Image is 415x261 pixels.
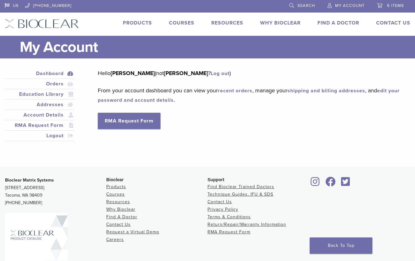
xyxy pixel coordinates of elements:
[208,214,251,220] a: Terms & Conditions
[98,86,401,105] p: From your account dashboard you can view your , manage your , and .
[106,237,124,242] a: Careers
[208,199,232,204] a: Contact Us
[6,101,73,108] a: Addresses
[106,199,130,204] a: Resources
[208,184,274,189] a: Find Bioclear Trained Doctors
[106,222,131,227] a: Contact Us
[6,70,73,77] a: Dashboard
[6,80,73,88] a: Orders
[323,181,338,187] a: Bioclear
[310,237,372,254] a: Back To Top
[208,192,273,197] a: Technique Guides, IFU & SDS
[339,181,352,187] a: Bioclear
[106,177,123,182] span: Bioclear
[208,222,286,227] a: Return/Repair/Warranty Information
[6,90,73,98] a: Education Library
[98,113,160,129] a: RMA Request Form
[164,70,208,77] strong: [PERSON_NAME]
[5,19,79,28] img: Bioclear
[260,20,301,26] a: Why Bioclear
[6,122,73,129] a: RMA Request Form
[218,88,252,94] a: recent orders
[335,3,365,8] span: My Account
[106,192,125,197] a: Courses
[106,229,159,235] a: Request a Virtual Demo
[387,3,404,8] span: 6 items
[106,207,135,212] a: Why Bioclear
[211,20,243,26] a: Resources
[6,132,73,139] a: Logout
[5,177,54,183] strong: Bioclear Matrix Systems
[208,177,224,182] span: Support
[318,20,359,26] a: Find A Doctor
[297,3,315,8] span: Search
[169,20,194,26] a: Courses
[287,88,365,94] a: shipping and billing addresses
[5,68,75,149] nav: Account pages
[376,20,410,26] a: Contact Us
[309,181,322,187] a: Bioclear
[6,111,73,119] a: Account Details
[211,70,229,77] a: Log out
[208,207,238,212] a: Privacy Policy
[98,68,401,78] p: Hello (not ? )
[123,20,152,26] a: Products
[106,184,126,189] a: Products
[111,70,155,77] strong: [PERSON_NAME]
[106,214,137,220] a: Find A Doctor
[20,36,410,58] h1: My Account
[208,229,250,235] a: RMA Request Form
[5,177,106,207] p: [STREET_ADDRESS] Tacoma, WA 98409 [PHONE_NUMBER]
